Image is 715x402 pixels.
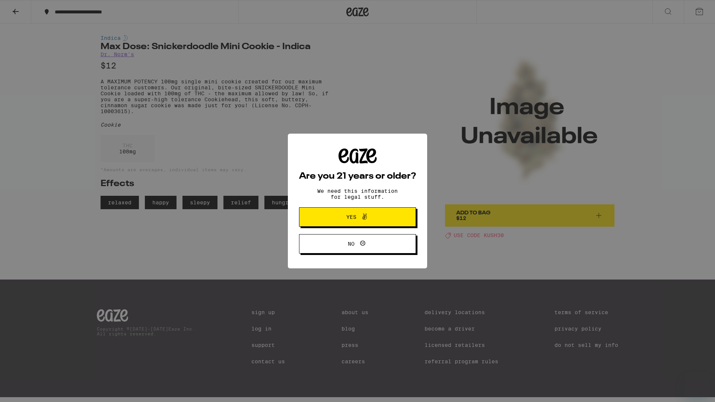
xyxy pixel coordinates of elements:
button: Yes [299,207,416,227]
span: No [348,241,355,246]
span: Yes [346,214,356,220]
h2: Are you 21 years or older? [299,172,416,181]
button: No [299,234,416,253]
iframe: Button to launch messaging window [685,372,709,396]
p: We need this information for legal stuff. [311,188,404,200]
